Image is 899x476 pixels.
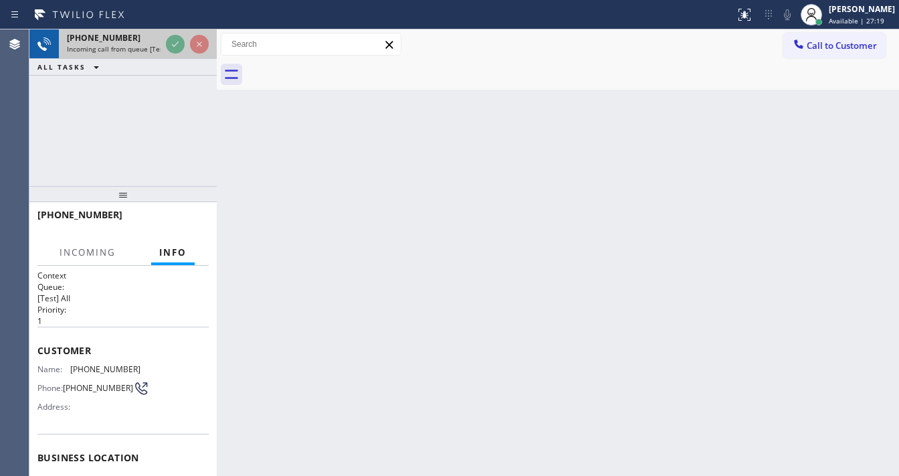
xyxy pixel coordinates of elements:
button: Info [151,240,195,266]
span: Incoming [60,246,116,258]
span: [PHONE_NUMBER] [37,208,122,221]
span: Info [159,246,187,258]
span: [PHONE_NUMBER] [70,364,140,374]
span: Phone: [37,383,63,393]
span: Incoming call from queue [Test] All [67,44,178,54]
button: Reject [190,35,209,54]
span: Address: [37,402,73,412]
h2: Priority: [37,304,209,315]
p: 1 [37,315,209,327]
button: ALL TASKS [29,59,112,75]
button: Incoming [52,240,124,266]
span: Customer [37,344,209,357]
span: ALL TASKS [37,62,86,72]
input: Search [221,33,401,55]
div: [PERSON_NAME] [829,3,895,15]
p: [Test] All [37,293,209,304]
span: Call to Customer [807,39,877,52]
button: Mute [778,5,797,24]
span: Business location [37,451,209,464]
button: Accept [166,35,185,54]
button: Call to Customer [783,33,886,58]
span: [PHONE_NUMBER] [67,32,140,44]
span: Name: [37,364,70,374]
span: Available | 27:19 [829,16,884,25]
h2: Queue: [37,281,209,293]
span: [PHONE_NUMBER] [63,383,133,393]
h1: Context [37,270,209,281]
